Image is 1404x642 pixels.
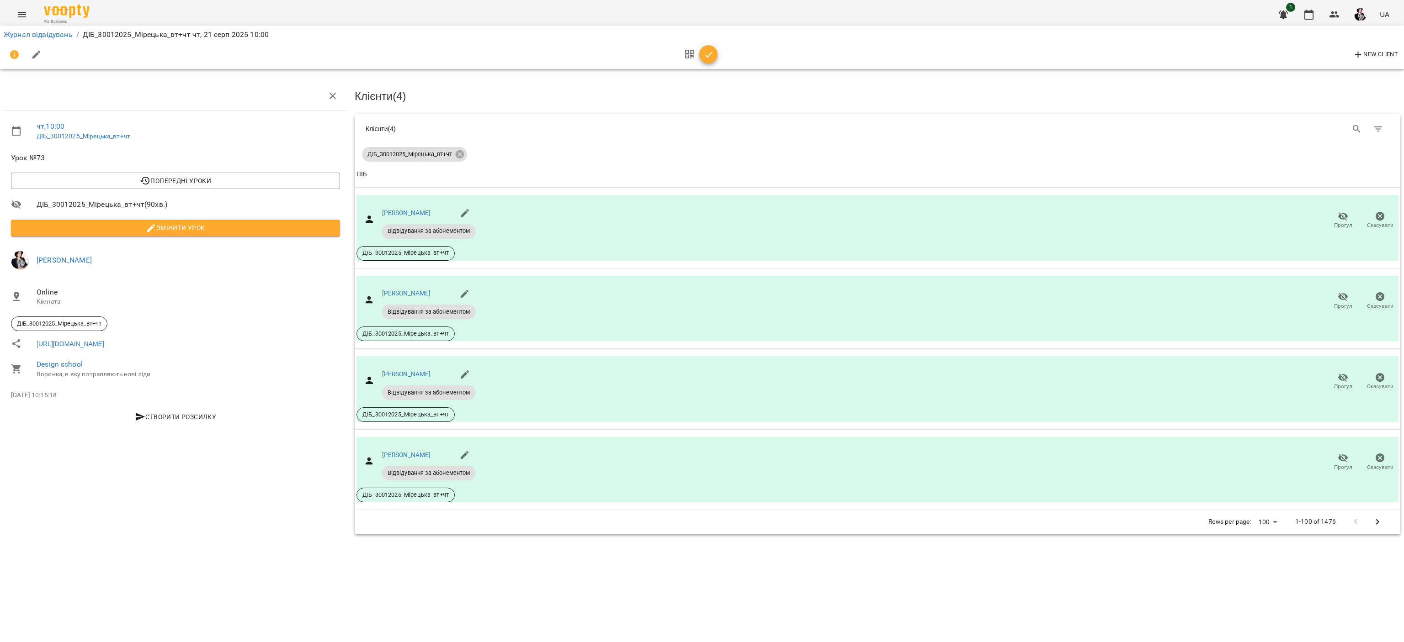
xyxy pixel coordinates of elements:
button: New Client [1351,47,1400,62]
span: ДІБ_30012025_Мірецька_вт+чт ( 90 хв. ) [37,199,340,210]
span: Прогул [1334,221,1352,229]
a: [PERSON_NAME] [37,256,92,264]
span: Відвідування за абонементом [382,389,476,397]
span: 1 [1286,3,1295,12]
span: ДІБ_30012025_Мірецька_вт+чт [357,491,454,499]
span: ДІБ_30012025_Мірецька_вт+чт [357,249,454,257]
button: Next Page [1367,511,1388,533]
button: Попередні уроки [11,173,340,189]
span: New Client [1353,49,1398,60]
img: Voopty Logo [44,5,90,18]
a: чт , 10:00 [37,122,64,131]
a: ДІБ_30012025_Мірецька_вт+чт [37,132,130,140]
div: Table Toolbar [355,114,1400,143]
button: UA [1376,6,1393,23]
button: Прогул [1324,208,1361,233]
div: ДІБ_30012025_Мірецька_вт+чт [11,316,107,331]
span: Відвідування за абонементом [382,308,476,316]
span: Відвідування за абонементом [382,469,476,477]
nav: breadcrumb [4,29,1400,40]
button: Скасувати [1361,288,1399,314]
span: Змінити урок [18,222,333,233]
a: Журнал відвідувань [4,30,73,39]
p: ДІБ_30012025_Мірецька_вт+чт чт, 21 серп 2025 10:00 [83,29,269,40]
p: [DATE] 10:15:18 [11,391,340,400]
p: Rows per page: [1208,517,1251,526]
p: Кімната [37,297,340,306]
li: / [76,29,79,40]
button: Фільтр [1367,118,1389,140]
div: Клієнти ( 4 ) [366,124,871,133]
a: [PERSON_NAME] [382,370,431,378]
a: [PERSON_NAME] [382,289,431,297]
button: Змінити урок [11,220,340,236]
span: Скасувати [1367,383,1393,390]
span: Прогул [1334,383,1352,390]
span: For Business [44,19,90,25]
a: [URL][DOMAIN_NAME] [37,339,104,348]
button: Прогул [1324,288,1361,314]
span: ДІБ_30012025_Мірецька_вт+чт [362,150,457,158]
span: ДІБ_30012025_Мірецька_вт+чт [357,330,454,338]
h3: Клієнти ( 4 ) [355,90,1400,102]
span: UA [1380,10,1389,19]
span: Скасувати [1367,221,1393,229]
a: [PERSON_NAME] [382,451,431,458]
img: c8bf1b7ea891a2671d46e73f1d62b853.jpg [1354,8,1367,21]
span: Урок №73 [11,153,340,163]
span: ПІБ [356,169,1399,180]
span: Скасувати [1367,463,1393,471]
div: ПІБ [356,169,367,180]
button: Скасувати [1361,369,1399,395]
a: [PERSON_NAME] [382,209,431,216]
div: Sort [356,169,367,180]
button: Search [1346,118,1368,140]
button: Прогул [1324,449,1361,475]
a: Design school [37,360,83,368]
button: Скасувати [1361,449,1399,475]
button: Скасувати [1361,208,1399,233]
span: Скасувати [1367,302,1393,310]
span: Прогул [1334,302,1352,310]
button: Прогул [1324,369,1361,395]
p: 1-100 of 1476 [1295,517,1336,526]
span: Прогул [1334,463,1352,471]
img: c8bf1b7ea891a2671d46e73f1d62b853.jpg [11,251,29,269]
div: ДІБ_30012025_Мірецька_вт+чт [362,147,467,162]
div: 100 [1255,516,1281,529]
span: ДІБ_30012025_Мірецька_вт+чт [11,320,107,328]
p: Воронка, в яку потрапляють нові ліди [37,370,340,379]
button: Створити розсилку [11,409,340,425]
span: Створити розсилку [15,411,336,422]
span: ДІБ_30012025_Мірецька_вт+чт [357,410,454,419]
span: Online [37,287,340,298]
span: Попередні уроки [18,175,333,186]
button: Menu [11,4,33,26]
span: Відвідування за абонементом [382,227,476,235]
